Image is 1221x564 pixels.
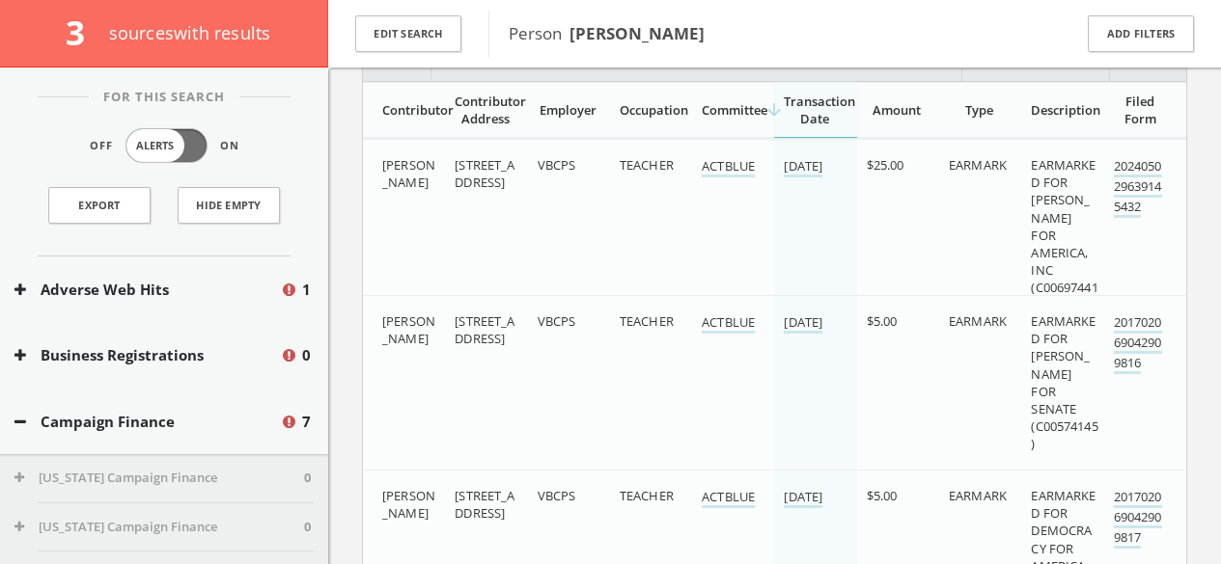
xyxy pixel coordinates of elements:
[784,157,822,177] a: [DATE]
[14,344,280,366] button: Business Registrations
[620,101,680,119] div: Occupation
[620,156,674,174] span: TEACHER
[538,101,598,119] div: Employer
[90,138,113,154] span: Off
[1114,488,1162,549] a: 201702069042909817
[455,312,514,347] span: [STREET_ADDRESS]
[620,487,674,504] span: TEACHER
[764,100,784,120] i: arrow_downward
[949,312,1007,330] span: EARMARK
[109,21,271,44] span: source s with results
[382,487,435,522] span: [PERSON_NAME]
[178,187,280,224] button: Hide Empty
[949,487,1007,504] span: EARMARK
[1114,93,1167,127] div: Filed Form
[455,487,514,522] span: [STREET_ADDRESS]
[1114,313,1162,374] a: 201702069042909816
[569,22,705,44] b: [PERSON_NAME]
[304,518,311,537] span: 0
[1031,156,1097,314] span: EARMARKED FOR [PERSON_NAME] FOR AMERICA, INC (C00697441)
[220,138,239,154] span: On
[949,156,1007,174] span: EARMARK
[702,488,755,508] a: ACTBLUE
[302,344,311,366] span: 0
[784,488,822,508] a: [DATE]
[89,88,239,107] span: For This Search
[1031,101,1092,119] div: Description
[455,156,514,191] span: [STREET_ADDRESS]
[14,469,304,488] button: [US_STATE] Campaign Finance
[867,487,898,504] span: $5.00
[14,518,304,537] button: [US_STATE] Campaign Finance
[867,101,928,119] div: Amount
[1114,157,1162,218] a: 202405029639145432
[702,157,755,177] a: ACTBLUE
[702,101,763,119] div: Committee
[455,93,515,127] div: Contributor Address
[538,156,576,174] span: VBCPS
[538,312,576,330] span: VBCPS
[382,101,433,119] div: Contributor
[784,93,845,127] div: Transaction Date
[867,312,898,330] span: $5.00
[702,313,755,334] a: ACTBLUE
[304,469,311,488] span: 0
[509,22,705,44] span: Person
[48,187,151,224] a: Export
[382,312,435,347] span: [PERSON_NAME]
[620,312,674,330] span: TEACHER
[302,279,311,301] span: 1
[14,411,280,433] button: Campaign Finance
[355,15,461,53] button: Edit Search
[1031,312,1097,452] span: EARMARKED FOR [PERSON_NAME] FOR SENATE (C00574145)
[382,156,435,191] span: [PERSON_NAME]
[784,313,822,334] a: [DATE]
[66,10,101,55] span: 3
[14,279,280,301] button: Adverse Web Hits
[302,411,311,433] span: 7
[538,487,576,504] span: VBCPS
[949,101,1010,119] div: Type
[867,156,904,174] span: $25.00
[1088,15,1194,53] button: Add Filters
